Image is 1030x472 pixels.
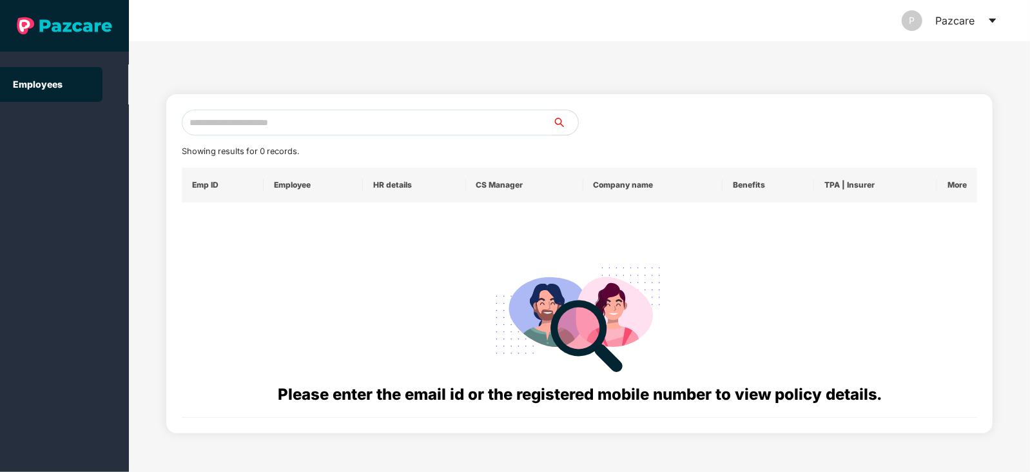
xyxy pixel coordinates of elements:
th: TPA | Insurer [814,168,937,202]
span: search [552,117,578,128]
th: CS Manager [466,168,583,202]
span: caret-down [987,15,998,26]
th: Emp ID [182,168,264,202]
th: Company name [583,168,723,202]
button: search [552,110,579,135]
th: HR details [363,168,466,202]
a: Employees [13,79,63,90]
th: Benefits [723,168,814,202]
img: svg+xml;base64,PHN2ZyB4bWxucz0iaHR0cDovL3d3dy53My5vcmcvMjAwMC9zdmciIHdpZHRoPSIyODgiIGhlaWdodD0iMj... [487,251,672,382]
span: Showing results for 0 records. [182,146,299,156]
span: Please enter the email id or the registered mobile number to view policy details. [278,385,882,404]
span: P [909,10,915,31]
th: Employee [264,168,363,202]
th: More [937,168,977,202]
